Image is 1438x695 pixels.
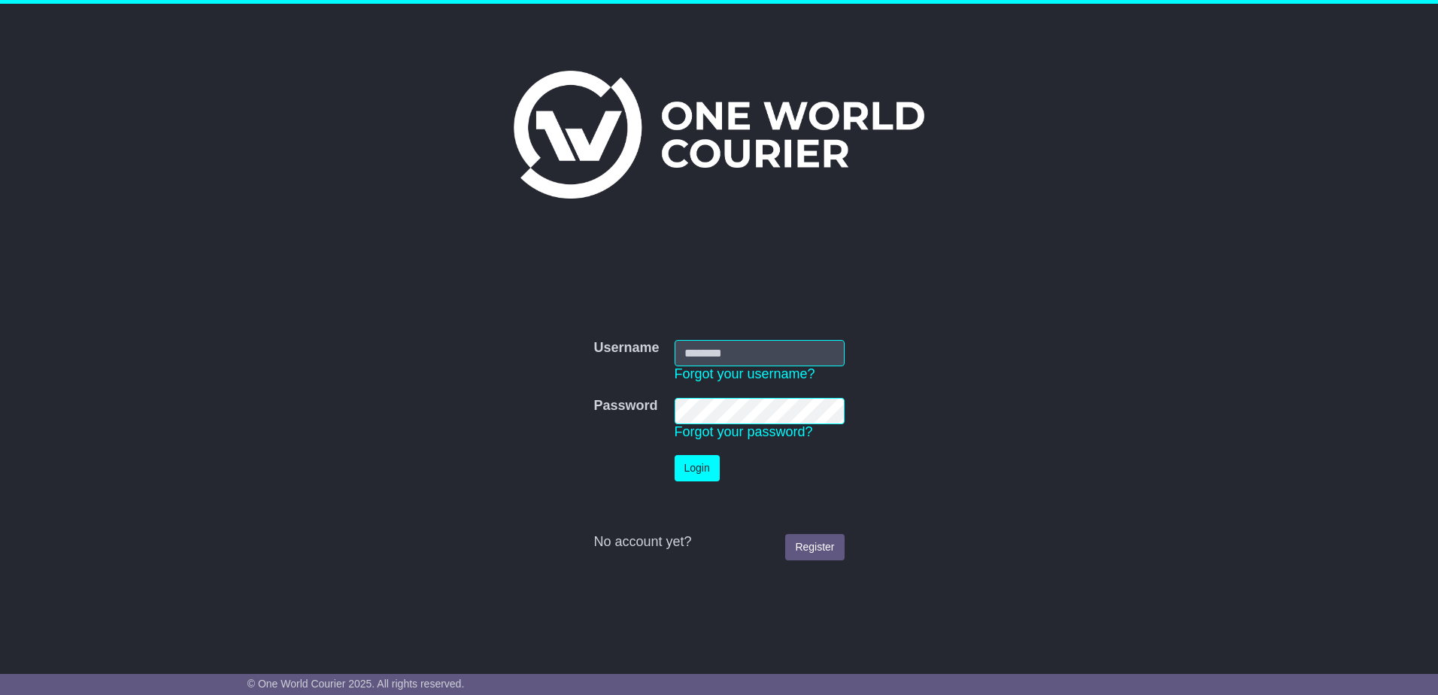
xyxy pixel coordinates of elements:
a: Register [785,534,844,560]
button: Login [675,455,720,481]
span: © One World Courier 2025. All rights reserved. [247,678,465,690]
a: Forgot your password? [675,424,813,439]
a: Forgot your username? [675,366,815,381]
div: No account yet? [593,534,844,551]
label: Username [593,340,659,357]
img: One World [514,71,924,199]
label: Password [593,398,657,414]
